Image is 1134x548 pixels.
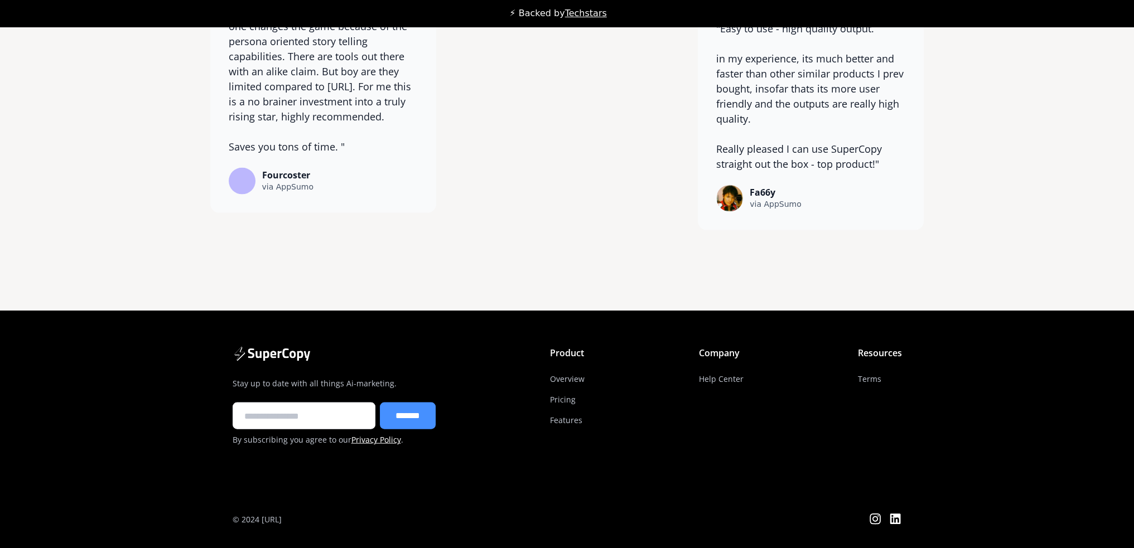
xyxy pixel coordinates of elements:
[699,346,740,360] div: Company
[750,198,802,210] div: via AppSumo
[550,410,582,430] a: Features
[233,513,282,525] div: © 2024 [URL]
[262,181,314,193] div: via AppSumo
[233,434,436,445] div: By subscribing you agree to our .
[716,21,905,172] div: "Easy to use - high quality output. in my experience, its much better and faster than other simil...
[351,434,401,445] a: Privacy Policy
[550,389,576,410] a: Pricing
[233,402,436,445] form: Footer 1 Form
[565,8,607,18] a: Techstars
[233,377,436,389] div: Stay up to date with all things Ai-marketing.
[858,368,881,389] a: Terms
[858,346,902,360] div: Resources
[750,187,802,198] div: Fa66y
[509,8,606,19] div: ⚡ Backed by
[699,368,744,389] a: Help Center
[550,346,584,360] div: Product
[262,170,314,181] div: Fourcoster
[550,368,585,389] a: Overview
